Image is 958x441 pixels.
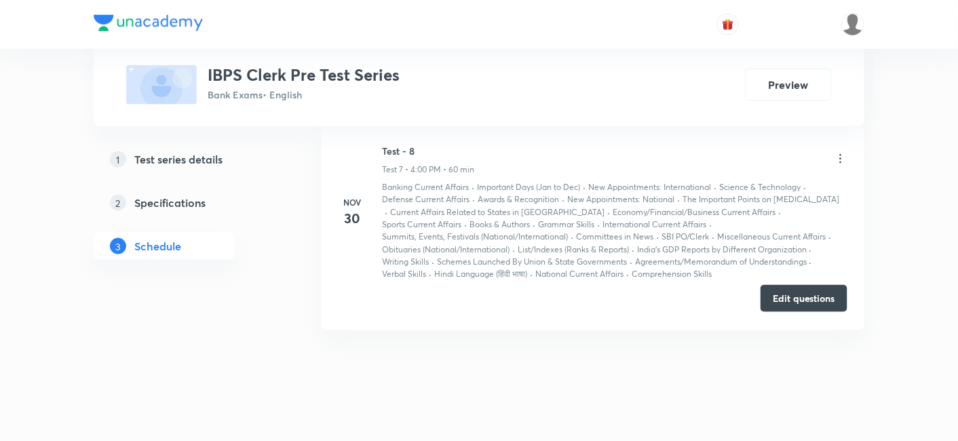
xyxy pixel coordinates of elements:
[382,164,474,176] p: Test 7 • 4:00 PM • 60 min
[662,231,709,243] p: SBI PO/Clerk
[626,268,629,280] div: ·
[630,256,632,268] div: ·
[94,189,278,216] a: 2Specifications
[429,268,432,280] div: ·
[512,244,515,256] div: ·
[530,268,533,280] div: ·
[464,218,467,231] div: ·
[533,218,535,231] div: ·
[809,256,812,268] div: ·
[390,206,605,218] p: Current Affairs Related to States in [GEOGRAPHIC_DATA]
[597,218,600,231] div: ·
[571,231,573,243] div: ·
[722,18,734,31] img: avatar
[841,13,864,36] img: Drishti Chauhan
[829,231,832,243] div: ·
[134,238,181,254] h5: Schedule
[126,65,197,104] img: fallback-thumbnail.png
[94,15,203,35] a: Company Logo
[434,268,527,280] p: Hindi Language (हिंदी भाषा)
[208,88,400,102] p: Bank Exams • English
[588,181,711,193] p: New Appointments: International
[567,193,674,206] p: New Appointments: National
[635,256,807,268] p: Agreements/Memorandum of Understandings
[717,231,826,243] p: Miscellaneous Current Affairs
[632,244,634,256] div: ·
[778,206,781,218] div: ·
[538,218,594,231] p: Grammar Skills
[382,193,470,206] p: Defense Current Affairs
[562,193,564,206] div: ·
[432,256,434,268] div: ·
[478,193,559,206] p: Awards & Recognition
[637,244,807,256] p: India’s GDP Reports by Different Organization
[470,218,530,231] p: Books & Authors
[518,244,629,256] p: List/Indexes (Ranks & Reports)
[382,231,568,243] p: Summits, Events, Festivals (National/International)
[472,193,475,206] div: ·
[382,256,429,268] p: Writing Skills
[339,208,366,229] h4: 30
[745,69,832,101] button: Preview
[607,206,610,218] div: ·
[110,238,126,254] p: 3
[382,218,461,231] p: Sports Current Affairs
[477,181,580,193] p: Important Days (Jan to Dec)
[602,218,706,231] p: International Current Affairs
[803,181,806,193] div: ·
[134,151,223,168] h5: Test series details
[208,65,400,85] h3: IBPS Clerk Pre Test Series
[809,244,812,256] div: ·
[717,14,739,35] button: avatar
[656,231,659,243] div: ·
[719,181,801,193] p: Science & Technology
[677,193,680,206] div: ·
[535,268,624,280] p: National Current Affairs
[339,196,366,208] h6: Nov
[94,15,203,31] img: Company Logo
[472,181,474,193] div: ·
[576,231,653,243] p: Committees in News
[613,206,775,218] p: Economy/Financial/Business Current Affairs
[382,268,426,280] p: Verbal Skills
[714,181,716,193] div: ·
[583,181,586,193] div: ·
[709,218,712,231] div: ·
[382,181,469,193] p: Banking Current Affairs
[385,206,387,218] div: ·
[134,195,206,211] h5: Specifications
[632,268,712,280] p: Comprehension Skills
[110,195,126,211] p: 2
[382,144,474,158] h6: Test - 8
[110,151,126,168] p: 1
[94,146,278,173] a: 1Test series details
[761,285,847,312] button: Edit questions
[382,244,510,256] p: Obituaries (National/International)
[712,231,714,243] div: ·
[437,256,627,268] p: Schemes Launched By Union & State Governments
[683,193,840,206] p: The Important Points on [MEDICAL_DATA]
